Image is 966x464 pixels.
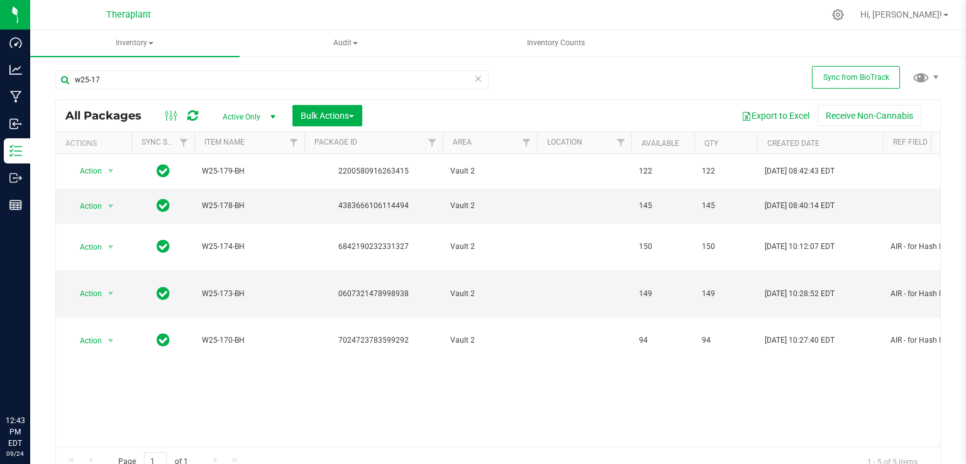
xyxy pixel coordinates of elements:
[765,165,835,177] span: [DATE] 08:42:43 EDT
[284,132,304,153] a: Filter
[314,138,357,146] a: Package ID
[55,70,489,89] input: Search Package ID, Item Name, SKU, Lot or Part Number...
[450,165,530,177] span: Vault 2
[733,105,818,126] button: Export to Excel
[639,200,687,212] span: 145
[9,172,22,184] inline-svg: Outbound
[174,132,194,153] a: Filter
[450,200,530,212] span: Vault 2
[812,66,900,89] button: Sync from BioTrack
[303,200,445,212] div: 4383666106114494
[69,332,103,350] span: Action
[765,334,835,346] span: [DATE] 10:27:40 EDT
[6,449,25,458] p: 09/24
[30,30,240,57] a: Inventory
[241,30,450,57] a: Audit
[765,288,835,300] span: [DATE] 10:28:52 EDT
[65,109,154,123] span: All Packages
[9,91,22,103] inline-svg: Manufacturing
[103,332,119,350] span: select
[157,331,170,349] span: In Sync
[818,105,921,126] button: Receive Non-Cannabis
[639,241,687,253] span: 150
[702,241,750,253] span: 150
[639,165,687,177] span: 122
[860,9,942,19] span: Hi, [PERSON_NAME]!
[69,238,103,256] span: Action
[202,241,297,253] span: W25-174-BH
[303,334,445,346] div: 7024723783599292
[474,70,482,87] span: Clear
[142,138,190,146] a: Sync Status
[702,288,750,300] span: 149
[702,200,750,212] span: 145
[9,145,22,157] inline-svg: Inventory
[157,197,170,214] span: In Sync
[69,197,103,215] span: Action
[204,138,245,146] a: Item Name
[292,105,362,126] button: Bulk Actions
[37,362,52,377] iframe: Resource center unread badge
[103,238,119,256] span: select
[453,138,472,146] a: Area
[765,241,835,253] span: [DATE] 10:12:07 EDT
[450,334,530,346] span: Vault 2
[65,139,126,148] div: Actions
[611,132,631,153] a: Filter
[510,38,602,48] span: Inventory Counts
[6,415,25,449] p: 12:43 PM EDT
[301,111,354,121] span: Bulk Actions
[767,139,819,148] a: Created Date
[9,118,22,130] inline-svg: Inbound
[9,36,22,49] inline-svg: Dashboard
[830,9,846,21] div: Manage settings
[103,197,119,215] span: select
[157,285,170,302] span: In Sync
[202,165,297,177] span: W25-179-BH
[303,241,445,253] div: 6842190232331327
[9,64,22,76] inline-svg: Analytics
[69,162,103,180] span: Action
[893,138,934,146] a: Ref Field 1
[422,132,443,153] a: Filter
[641,139,679,148] a: Available
[157,162,170,180] span: In Sync
[303,288,445,300] div: 0607321478998938
[106,9,151,20] span: Theraplant
[202,288,297,300] span: W25-173-BH
[202,200,297,212] span: W25-178-BH
[547,138,582,146] a: Location
[450,288,530,300] span: Vault 2
[69,285,103,302] span: Action
[303,165,445,177] div: 2200580916263415
[704,139,718,148] a: Qty
[702,165,750,177] span: 122
[516,132,537,153] a: Filter
[103,162,119,180] span: select
[13,363,50,401] iframe: Resource center
[765,200,835,212] span: [DATE] 08:40:14 EDT
[450,241,530,253] span: Vault 2
[823,73,889,82] span: Sync from BioTrack
[157,238,170,255] span: In Sync
[452,30,661,57] a: Inventory Counts
[9,199,22,211] inline-svg: Reports
[639,288,687,300] span: 149
[103,285,119,302] span: select
[639,334,687,346] span: 94
[241,31,450,56] span: Audit
[202,334,297,346] span: W25-170-BH
[702,334,750,346] span: 94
